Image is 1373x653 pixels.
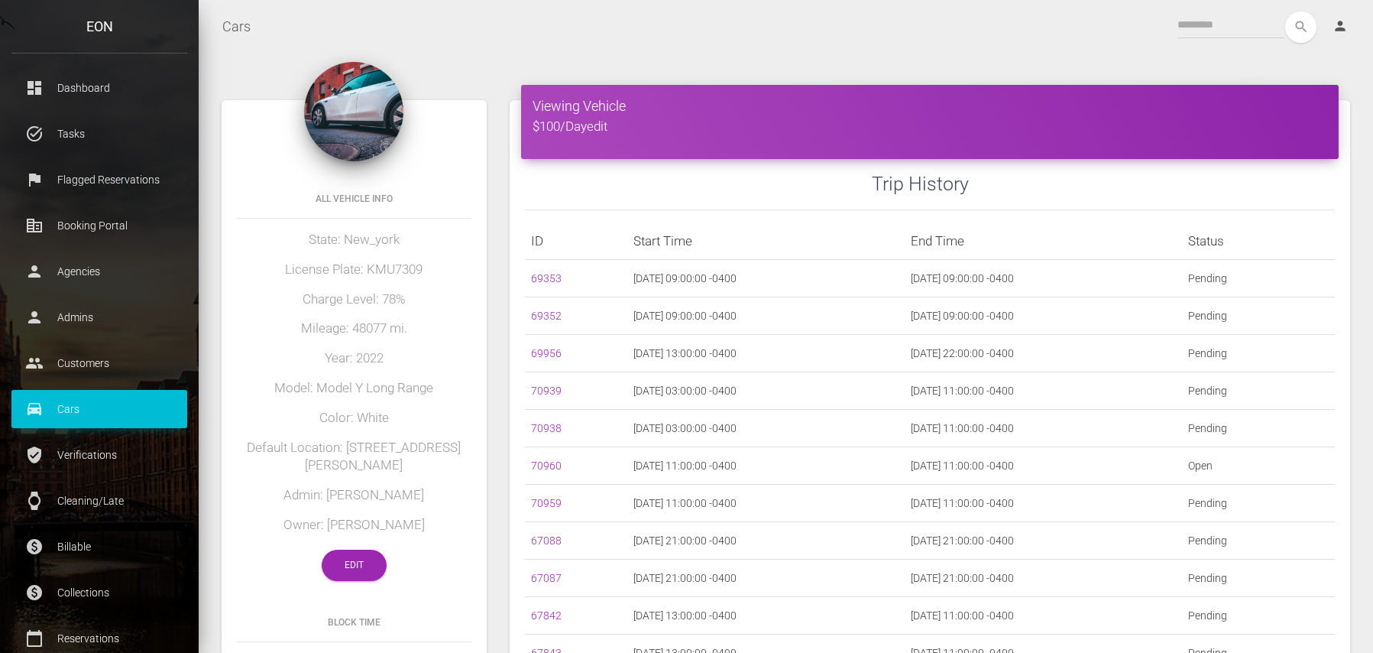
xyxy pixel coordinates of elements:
h5: Default Location: [STREET_ADDRESS][PERSON_NAME] [237,439,471,476]
td: [DATE] 13:00:00 -0400 [627,335,905,372]
td: Pending [1182,522,1335,560]
img: 168.jpg [304,62,403,161]
a: task_alt Tasks [11,115,187,153]
td: [DATE] 11:00:00 -0400 [627,447,905,485]
td: Pending [1182,597,1335,635]
td: [DATE] 22:00:00 -0400 [905,335,1182,372]
button: search [1285,11,1316,43]
a: 69353 [531,272,562,284]
a: 67087 [531,572,562,584]
p: Flagged Reservations [23,168,176,191]
h5: Owner: [PERSON_NAME] [237,516,471,534]
h5: Color: White [237,409,471,427]
p: Collections [23,581,176,604]
td: Pending [1182,372,1335,410]
h5: Model: Model Y Long Range [237,379,471,398]
a: 69352 [531,310,562,322]
h5: Year: 2022 [237,349,471,368]
p: Admins [23,306,176,329]
td: [DATE] 09:00:00 -0400 [905,297,1182,335]
a: edit [587,119,607,134]
td: [DATE] 11:00:00 -0400 [905,485,1182,522]
a: flag Flagged Reservations [11,161,187,199]
a: 69956 [531,347,562,359]
a: corporate_fare Booking Portal [11,206,187,245]
a: 70959 [531,497,562,509]
td: [DATE] 21:00:00 -0400 [905,560,1182,597]
td: [DATE] 21:00:00 -0400 [627,522,905,560]
a: 67088 [531,534,562,547]
h3: Trip History [872,171,1335,197]
a: person [1321,11,1362,42]
td: [DATE] 11:00:00 -0400 [905,597,1182,635]
p: Reservations [23,627,176,650]
i: person [1333,18,1348,34]
p: Customers [23,352,176,375]
td: [DATE] 11:00:00 -0400 [905,447,1182,485]
a: drive_eta Cars [11,390,187,428]
td: Pending [1182,560,1335,597]
th: Status [1182,223,1335,260]
a: person Agencies [11,252,187,291]
th: Start Time [627,223,905,260]
td: Pending [1182,485,1335,522]
p: Billable [23,535,176,558]
p: Cleaning/Late [23,489,176,512]
a: people Customers [11,344,187,382]
th: End Time [905,223,1182,260]
p: Booking Portal [23,214,176,237]
a: verified_user Verifications [11,436,187,474]
td: [DATE] 13:00:00 -0400 [627,597,905,635]
a: 70939 [531,385,562,397]
a: 70960 [531,460,562,472]
td: Pending [1182,260,1335,297]
a: paid Billable [11,528,187,566]
td: [DATE] 21:00:00 -0400 [905,522,1182,560]
h4: Viewing Vehicle [533,96,1327,115]
td: [DATE] 03:00:00 -0400 [627,410,905,447]
a: dashboard Dashboard [11,69,187,107]
td: [DATE] 21:00:00 -0400 [627,560,905,597]
p: Dashboard [23,76,176,99]
h5: Charge Level: 78% [237,291,471,309]
a: person Admins [11,298,187,336]
h5: Admin: [PERSON_NAME] [237,486,471,505]
a: watch Cleaning/Late [11,482,187,520]
td: [DATE] 09:00:00 -0400 [627,260,905,297]
h5: License Plate: KMU7309 [237,261,471,279]
h5: $100/Day [533,118,1327,136]
td: [DATE] 11:00:00 -0400 [905,410,1182,447]
td: [DATE] 11:00:00 -0400 [627,485,905,522]
p: Cars [23,398,176,421]
td: [DATE] 11:00:00 -0400 [905,372,1182,410]
p: Verifications [23,443,176,466]
a: paid Collections [11,573,187,612]
a: Edit [322,550,387,581]
td: [DATE] 09:00:00 -0400 [627,297,905,335]
td: [DATE] 03:00:00 -0400 [627,372,905,410]
td: Pending [1182,297,1335,335]
h5: State: New_york [237,231,471,249]
th: ID [525,223,628,260]
td: Pending [1182,335,1335,372]
p: Agencies [23,260,176,283]
a: 67842 [531,609,562,622]
td: Open [1182,447,1335,485]
td: [DATE] 09:00:00 -0400 [905,260,1182,297]
a: 70938 [531,422,562,434]
p: Tasks [23,122,176,145]
h6: All Vehicle Info [237,192,471,206]
h6: Block Time [237,616,471,629]
a: Cars [222,8,251,46]
h5: Mileage: 48077 mi. [237,320,471,338]
td: Pending [1182,410,1335,447]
